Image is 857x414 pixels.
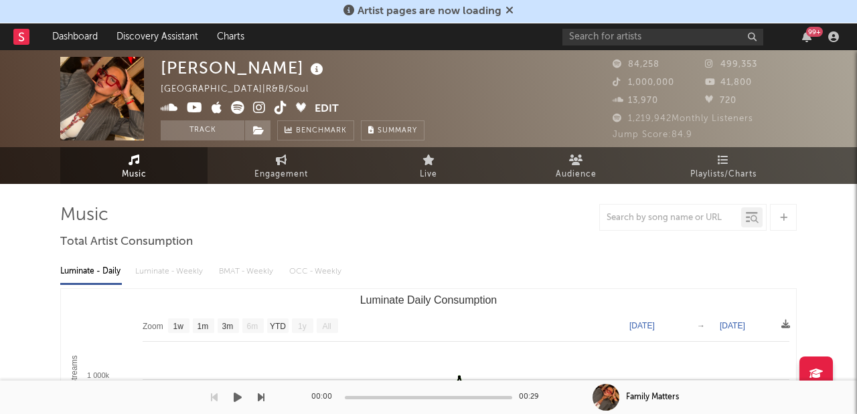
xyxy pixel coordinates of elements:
[122,167,147,183] span: Music
[296,123,347,139] span: Benchmark
[502,147,649,184] a: Audience
[277,120,354,140] a: Benchmark
[173,322,184,331] text: 1w
[600,213,741,223] input: Search by song name or URL
[556,167,597,183] span: Audience
[311,389,338,405] div: 00:00
[378,127,417,134] span: Summary
[60,147,208,184] a: Music
[613,96,658,105] span: 13,970
[562,29,763,45] input: Search for artists
[613,114,753,123] span: 1,219,942 Monthly Listeners
[705,78,752,87] span: 41,800
[107,23,208,50] a: Discovery Assistant
[315,101,339,118] button: Edit
[87,371,110,379] text: 1 000k
[60,260,122,283] div: Luminate - Daily
[649,147,797,184] a: Playlists/Charts
[626,391,679,403] div: Family Matters
[705,60,757,69] span: 499,353
[60,234,193,250] span: Total Artist Consumption
[613,60,659,69] span: 84,258
[690,167,757,183] span: Playlists/Charts
[613,78,674,87] span: 1,000,000
[802,31,811,42] button: 99+
[613,130,692,139] span: Jump Score: 84.9
[322,322,331,331] text: All
[505,6,514,17] span: Dismiss
[161,82,324,98] div: [GEOGRAPHIC_DATA] | R&B/Soul
[270,322,286,331] text: YTD
[143,322,163,331] text: Zoom
[519,389,546,405] div: 00:29
[720,321,745,330] text: [DATE]
[222,322,234,331] text: 3m
[298,322,307,331] text: 1y
[208,147,355,184] a: Engagement
[254,167,308,183] span: Engagement
[705,96,736,105] span: 720
[806,27,823,37] div: 99 +
[247,322,258,331] text: 6m
[360,294,497,306] text: Luminate Daily Consumption
[629,321,655,330] text: [DATE]
[208,23,254,50] a: Charts
[697,321,705,330] text: →
[355,147,502,184] a: Live
[161,57,327,79] div: [PERSON_NAME]
[161,120,244,140] button: Track
[420,167,437,183] span: Live
[198,322,209,331] text: 1m
[358,6,501,17] span: Artist pages are now loading
[43,23,107,50] a: Dashboard
[361,120,424,140] button: Summary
